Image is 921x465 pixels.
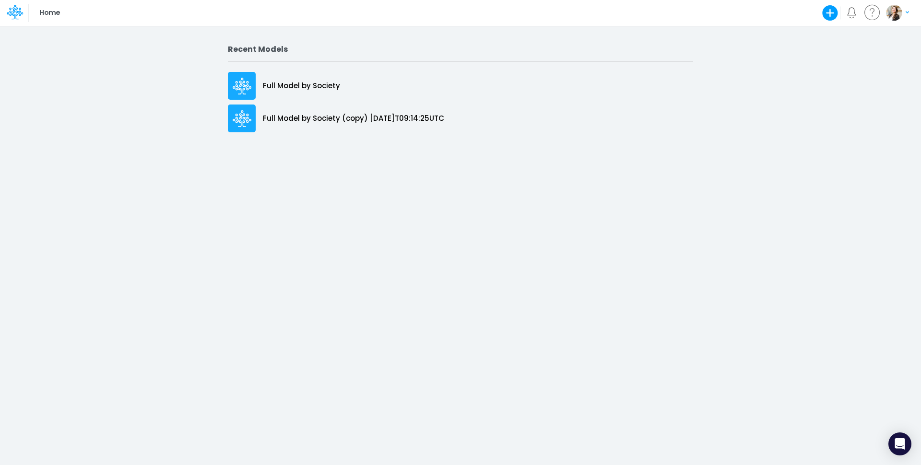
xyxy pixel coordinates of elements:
[263,81,340,92] p: Full Model by Society
[228,102,693,135] a: Full Model by Society (copy) [DATE]T09:14:25UTC
[228,70,693,102] a: Full Model by Society
[39,8,60,18] p: Home
[263,113,444,124] p: Full Model by Society (copy) [DATE]T09:14:25UTC
[228,45,693,54] h2: Recent Models
[846,7,857,18] a: Notifications
[888,432,911,455] div: Open Intercom Messenger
